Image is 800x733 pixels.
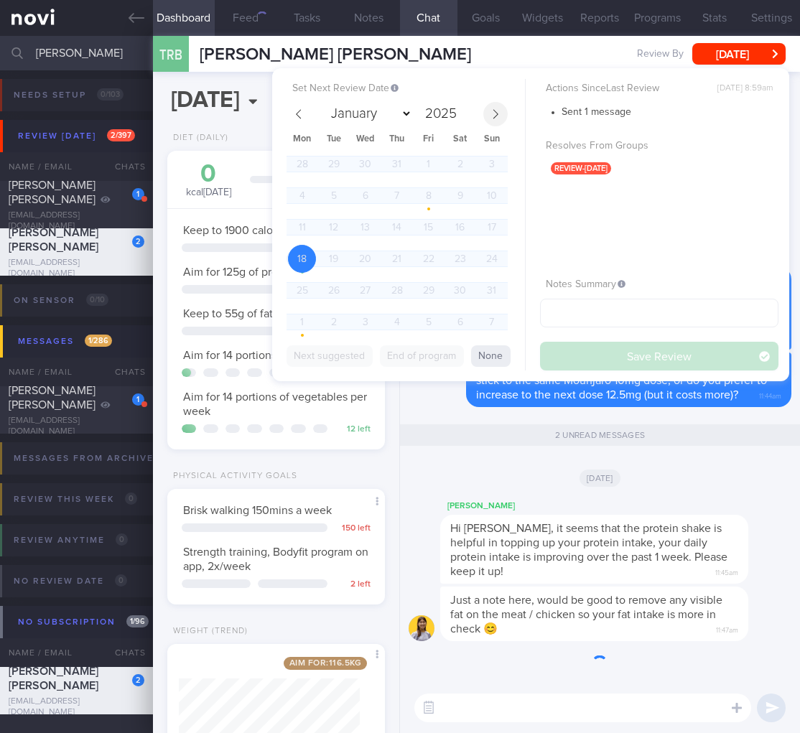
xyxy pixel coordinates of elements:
[183,505,332,516] span: Brisk walking 150mins a week
[9,696,144,718] div: [EMAIL_ADDRESS][DOMAIN_NAME]
[167,133,228,144] div: Diet (Daily)
[450,523,727,577] span: Hi [PERSON_NAME], it seems that the protein shake is helpful in topping up your protein intake, y...
[476,135,508,144] span: Sun
[381,135,413,144] span: Thu
[419,107,459,121] input: Year
[86,294,108,306] span: 0 / 10
[9,385,96,411] span: [PERSON_NAME] [PERSON_NAME]
[10,571,131,591] div: No review date
[132,235,144,248] div: 2
[350,135,381,144] span: Wed
[183,391,367,417] span: Aim for 14 portions of vegetables per week
[200,46,471,63] span: [PERSON_NAME] [PERSON_NAME]
[440,498,791,515] div: [PERSON_NAME]
[183,225,331,236] span: Keep to 1900 calories per day
[107,129,135,141] span: 2 / 397
[715,564,738,578] span: 11:45am
[9,416,144,437] div: [EMAIL_ADDRESS][DOMAIN_NAME]
[183,350,367,361] span: Aim for 14 portions of fruits per week
[9,258,144,279] div: [EMAIL_ADDRESS][DOMAIN_NAME]
[125,492,137,505] span: 0
[132,188,144,200] div: 1
[546,140,773,153] label: Resolves From Groups
[551,162,611,174] span: review-[DATE]
[115,574,127,587] span: 0
[96,358,153,386] div: Chats
[325,103,412,125] select: Month
[9,179,96,205] span: [PERSON_NAME] [PERSON_NAME]
[183,266,338,278] span: Aim for 125g of protein per day
[471,345,511,367] button: None
[183,308,313,319] span: Keep to 55g of fat per day
[126,615,149,627] span: 1 / 96
[445,135,476,144] span: Sat
[546,83,773,95] label: Actions Since Last Review
[116,533,128,546] span: 0
[10,449,188,468] div: Messages from Archived
[132,674,144,686] div: 2
[14,612,152,632] div: No subscription
[96,152,153,181] div: Chats
[450,594,722,635] span: Just a note here, would be good to remove any visible fat on the meat / chicken so your fat intak...
[335,424,371,435] div: 12 left
[335,579,371,590] div: 2 left
[96,638,153,667] div: Chats
[9,666,98,691] span: [PERSON_NAME] [PERSON_NAME]
[132,393,144,406] div: 1
[580,470,620,487] span: [DATE]
[10,531,131,550] div: Review anytime
[562,103,778,119] li: Sent 1 message
[182,162,236,187] div: 0
[14,332,116,351] div: Messages
[167,471,297,482] div: Physical Activity Goals
[10,291,112,310] div: On sensor
[637,48,684,61] span: Review By
[85,335,112,347] span: 1 / 286
[14,126,139,146] div: Review [DATE]
[167,626,248,637] div: Weight (Trend)
[717,83,773,94] span: [DATE] 8:59am
[10,490,141,509] div: Review this week
[182,162,236,200] div: kcal [DATE]
[149,27,192,83] div: TRB
[9,227,98,253] span: [PERSON_NAME] [PERSON_NAME]
[546,279,625,289] span: Notes Summary
[759,388,781,401] span: 11:44am
[287,135,318,144] span: Mon
[413,135,445,144] span: Fri
[97,88,124,101] span: 0 / 103
[10,85,127,105] div: Needs setup
[716,622,738,635] span: 11:47am
[183,546,368,572] span: Strength training, Bodyfit program on app, 2x/week
[692,43,786,65] button: [DATE]
[318,135,350,144] span: Tue
[9,210,144,232] div: [EMAIL_ADDRESS][DOMAIN_NAME]
[284,657,368,670] span: Aim for: 116.5 kg
[335,523,371,534] div: 150 left
[292,83,519,95] label: Set Next Review Date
